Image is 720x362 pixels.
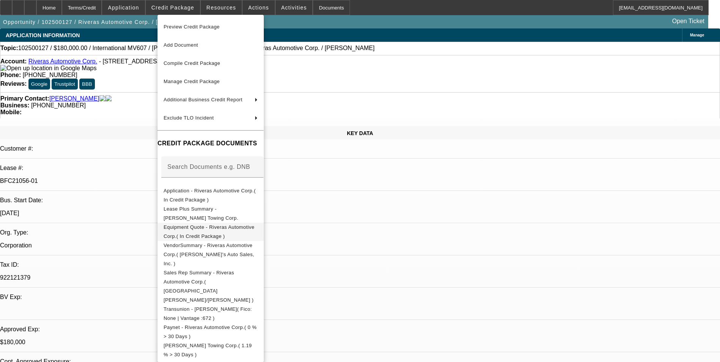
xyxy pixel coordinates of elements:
span: Sales Rep Summary - Riveras Automotive Corp.( [GEOGRAPHIC_DATA][PERSON_NAME]/[PERSON_NAME] ) [164,270,254,303]
span: [PERSON_NAME] Towing Corp.( 1.19 % > 30 Days ) [164,343,252,357]
span: Equipment Quote - Riveras Automotive Corp.( In Credit Package ) [164,224,254,239]
mat-label: Search Documents e.g. DNB [167,164,250,170]
button: Transunion - Rivera, Carlos( Fico: None | Vantage :672 ) [158,305,264,323]
button: Lease Plus Summary - Rivera's Towing Corp. [158,205,264,223]
button: Paynet - Rivera's Towing Corp.( 1.19 % > 30 Days ) [158,341,264,359]
span: Add Document [164,42,198,48]
h4: CREDIT PACKAGE DOCUMENTS [158,139,264,148]
span: Paynet - Riveras Automotive Corp.( 0 % > 30 Days ) [164,324,257,339]
span: Lease Plus Summary - [PERSON_NAME] Towing Corp. [164,206,238,221]
button: Paynet - Riveras Automotive Corp.( 0 % > 30 Days ) [158,323,264,341]
button: Sales Rep Summary - Riveras Automotive Corp.( Mansfield, Jeff/Taylor, Lukas ) [158,268,264,305]
span: Transunion - [PERSON_NAME]( Fico: None | Vantage :672 ) [164,306,252,321]
span: Manage Credit Package [164,79,220,84]
button: Application - Riveras Automotive Corp.( In Credit Package ) [158,186,264,205]
span: Preview Credit Package [164,24,220,30]
span: Application - Riveras Automotive Corp.( In Credit Package ) [164,188,256,203]
span: Exclude TLO Incident [164,115,214,121]
span: Additional Business Credit Report [164,97,243,102]
span: VendorSummary - Riveras Automotive Corp.( [PERSON_NAME]'s Auto Sales, Inc. ) [164,242,254,266]
span: Compile Credit Package [164,60,220,66]
button: Equipment Quote - Riveras Automotive Corp.( In Credit Package ) [158,223,264,241]
button: VendorSummary - Riveras Automotive Corp.( Rick's Auto Sales, Inc. ) [158,241,264,268]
